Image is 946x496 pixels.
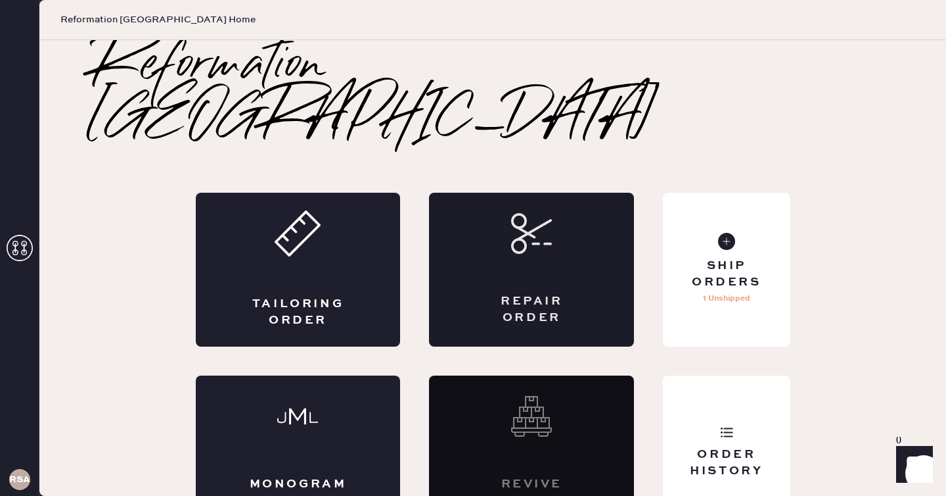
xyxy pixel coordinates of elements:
[673,447,779,480] div: Order History
[9,475,30,484] h3: RSA
[884,437,940,493] iframe: Front Chat
[482,293,581,326] div: Repair Order
[92,40,893,145] h2: Reformation [GEOGRAPHIC_DATA]
[673,258,779,291] div: Ship Orders
[703,291,750,307] p: 1 Unshipped
[248,296,348,329] div: Tailoring Order
[60,13,256,26] span: Reformation [GEOGRAPHIC_DATA] Home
